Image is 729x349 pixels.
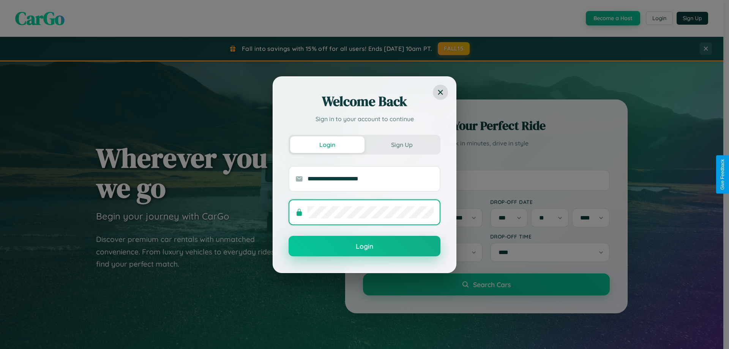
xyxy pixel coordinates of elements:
h2: Welcome Back [289,92,440,111]
div: Give Feedback [720,159,725,190]
button: Sign Up [364,136,439,153]
button: Login [290,136,364,153]
button: Login [289,236,440,256]
p: Sign in to your account to continue [289,114,440,123]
